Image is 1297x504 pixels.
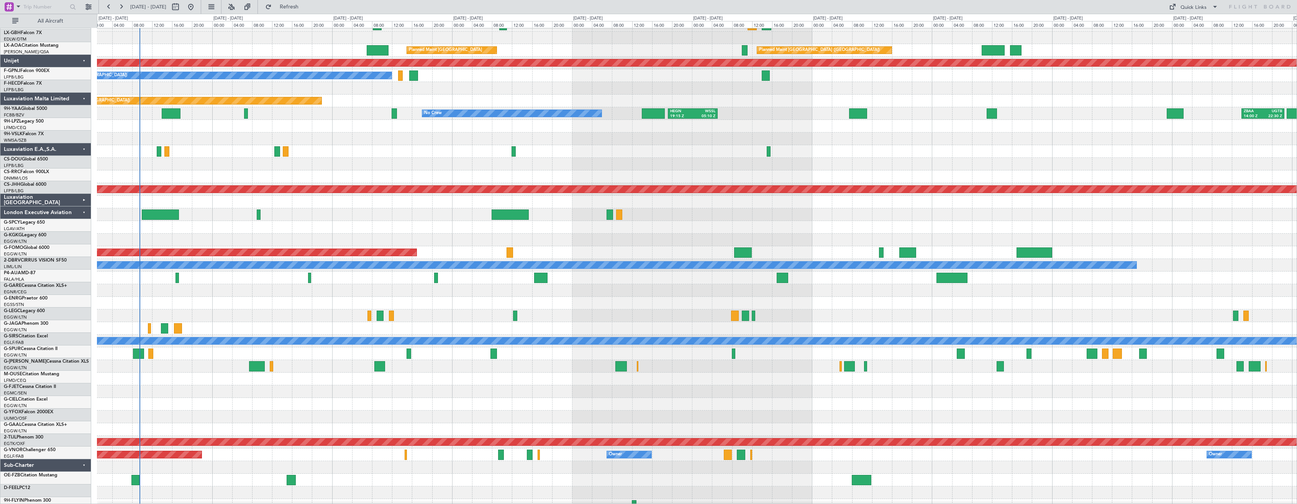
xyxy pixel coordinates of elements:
[4,359,89,364] a: G-[PERSON_NAME]Cessna Citation XLS
[4,81,42,86] a: F-HECDFalcon 7X
[4,422,21,427] span: G-GAAL
[692,21,712,28] div: 00:00
[4,498,24,503] span: 9H-FLYIN
[4,441,25,447] a: EGTK/OXF
[452,21,472,28] div: 00:00
[262,1,308,13] button: Refresh
[4,264,22,270] a: LIML/LIN
[4,422,67,427] a: G-GAALCessna Citation XLS+
[232,21,252,28] div: 04:00
[4,309,20,313] span: G-LEGC
[372,21,392,28] div: 08:00
[412,21,432,28] div: 16:00
[4,410,21,414] span: G-YFOX
[4,132,44,136] a: 9H-VSLKFalcon 7X
[4,43,59,48] a: LX-AOACitation Mustang
[1244,114,1263,119] div: 14:00 Z
[1252,21,1272,28] div: 16:00
[4,220,45,225] a: G-SPCYLegacy 650
[409,44,482,56] div: Planned Maint [GEOGRAPHIC_DATA]
[1173,15,1203,22] div: [DATE] - [DATE]
[532,21,552,28] div: 16:00
[933,15,963,22] div: [DATE] - [DATE]
[832,21,852,28] div: 04:00
[4,397,48,402] a: G-CIELCitation Excel
[4,302,24,308] a: EGSS/STN
[1092,21,1112,28] div: 08:00
[4,87,24,93] a: LFPB/LBG
[4,473,20,478] span: OE-FZB
[592,21,612,28] div: 04:00
[1181,4,1207,11] div: Quick Links
[4,448,23,452] span: G-VNOR
[572,21,592,28] div: 00:00
[4,245,23,250] span: G-FOMO
[972,21,992,28] div: 08:00
[4,296,48,301] a: G-ENRGPraetor 600
[4,233,22,237] span: G-KGKG
[652,21,672,28] div: 16:00
[4,258,21,263] span: 2-DBRV
[4,137,26,143] a: WMSA/SZB
[4,428,27,434] a: EGGW/LTN
[1165,1,1222,13] button: Quick Links
[213,15,243,22] div: [DATE] - [DATE]
[672,21,692,28] div: 20:00
[4,289,27,295] a: EGNR/CEG
[4,31,42,35] a: LX-GBHFalcon 7X
[4,49,49,55] a: [PERSON_NAME]/QSA
[333,15,363,22] div: [DATE] - [DATE]
[4,372,22,376] span: M-OUSE
[4,359,46,364] span: G-[PERSON_NAME]
[693,109,715,114] div: WSSL
[4,473,57,478] a: OE-FZBCitation Mustang
[752,21,772,28] div: 12:00
[20,18,81,24] span: All Aircraft
[4,385,56,389] a: G-FJETCessna Citation II
[4,283,67,288] a: G-GARECessna Citation XLS+
[772,21,792,28] div: 16:00
[4,435,43,440] a: 2-TIJLPhenom 300
[1112,21,1132,28] div: 12:00
[4,182,46,187] a: CS-JHHGlobal 6000
[712,21,732,28] div: 04:00
[252,21,272,28] div: 08:00
[4,397,18,402] span: G-CIEL
[92,21,112,28] div: 00:00
[1232,21,1252,28] div: 12:00
[812,21,832,28] div: 00:00
[192,21,212,28] div: 20:00
[693,15,723,22] div: [DATE] - [DATE]
[4,321,21,326] span: G-JAGA
[4,385,19,389] span: G-FJET
[4,125,26,131] a: LFMD/CEQ
[872,21,892,28] div: 12:00
[4,258,67,263] a: 2-DBRVCIRRUS VISION SF50
[952,21,972,28] div: 04:00
[4,233,46,237] a: G-KGKGLegacy 600
[4,132,23,136] span: 9H-VSLK
[609,449,622,460] div: Owner
[4,170,20,174] span: CS-RRC
[292,21,312,28] div: 16:00
[472,21,492,28] div: 04:00
[312,21,332,28] div: 20:00
[912,21,932,28] div: 20:00
[4,175,28,181] a: DNMM/LOS
[759,44,880,56] div: Planned Maint [GEOGRAPHIC_DATA] ([GEOGRAPHIC_DATA])
[4,36,26,42] a: EDLW/DTM
[4,334,18,339] span: G-SIRS
[23,1,67,13] input: Trip Number
[1212,21,1232,28] div: 08:00
[4,327,27,333] a: EGGW/LTN
[852,21,872,28] div: 08:00
[4,239,27,244] a: EGGW/LTN
[4,352,27,358] a: EGGW/LTN
[4,69,20,73] span: F-GPNJ
[552,21,572,28] div: 20:00
[352,21,372,28] div: 04:00
[512,21,532,28] div: 12:00
[4,309,45,313] a: G-LEGCLegacy 600
[212,21,232,28] div: 00:00
[4,347,21,351] span: G-SPUR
